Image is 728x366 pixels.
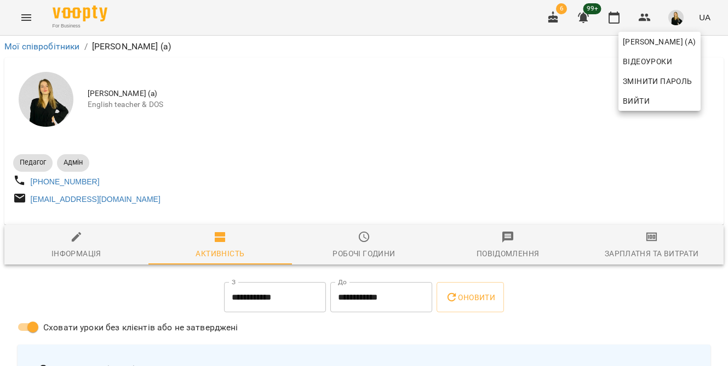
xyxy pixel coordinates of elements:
[618,52,677,71] a: Відеоуроки
[618,71,701,91] a: Змінити пароль
[623,55,672,68] span: Відеоуроки
[623,35,696,48] span: [PERSON_NAME] (а)
[618,32,701,52] a: [PERSON_NAME] (а)
[618,91,701,111] button: Вийти
[623,75,696,88] span: Змінити пароль
[623,94,650,108] span: Вийти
